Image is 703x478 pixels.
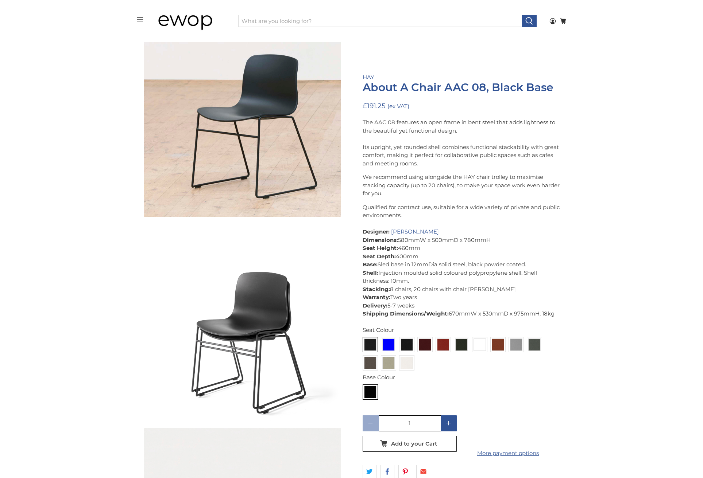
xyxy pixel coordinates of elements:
[363,236,398,243] strong: Dimensions:
[391,228,439,235] a: [PERSON_NAME]
[363,74,374,81] a: HAY
[144,20,341,217] a: HAY About A Chair AAC 08 Black Stackable Chair with Black Powder Coated Base
[363,203,560,318] p: Qualified for contract use, suitable for a wide variety of private and public environments. 580mm...
[363,261,378,268] strong: Base:
[363,286,390,293] strong: Stacking:
[363,228,390,235] strong: Designer:
[363,173,560,198] p: We recommend using alongside the HAY chair trolley to maximise stacking capacity (up to 20 chairs...
[363,269,378,276] strong: Shell:
[363,81,560,94] h1: About A Chair AAC 08, Black Base
[461,449,555,458] a: More payment options
[363,302,387,309] strong: Delivery:
[363,244,398,251] strong: Seat Height:
[387,103,409,110] small: (ex VAT)
[363,253,396,260] strong: Seat Depth:
[144,224,341,421] a: HAY About A Chair AAC 08 Black Stackable Chair with Black Powder Coated Base
[238,15,522,27] input: What are you looking for?
[363,326,560,334] div: Seat Colour
[363,373,560,382] div: Base Colour
[363,294,390,301] strong: Warranty:
[363,310,449,317] strong: Shipping Dimensions/Weight:
[363,118,560,168] p: The AAC 08 features an open frame in bent steel that adds lightness to the beautiful yet function...
[363,102,386,110] span: £191.25
[391,440,437,447] span: Add to your Cart
[363,436,457,452] button: Add to your Cart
